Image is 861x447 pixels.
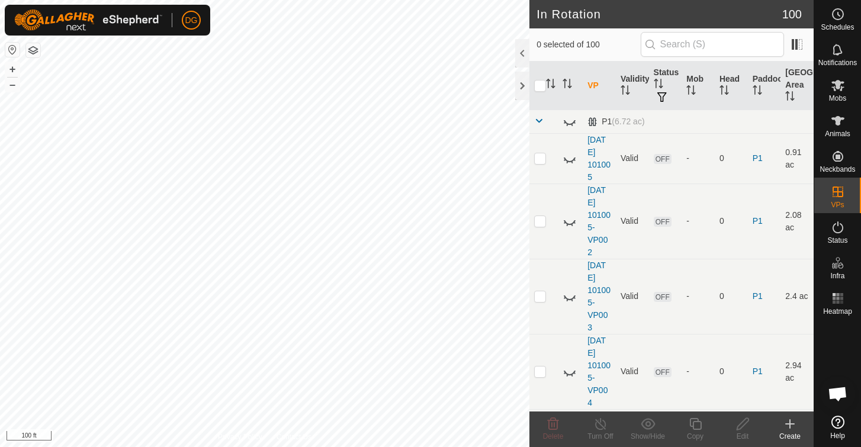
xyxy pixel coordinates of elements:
span: Neckbands [820,166,855,173]
h2: In Rotation [536,7,782,21]
a: P1 [753,153,763,163]
button: – [5,78,20,92]
div: P1 [587,117,644,127]
span: Status [827,237,847,244]
div: - [686,365,710,378]
p-sorticon: Activate to sort [753,87,762,97]
td: 0 [715,259,748,334]
span: Schedules [821,24,854,31]
th: Status [649,62,682,110]
td: Valid [616,184,649,259]
a: [DATE] 101005-VP003 [587,261,611,332]
td: Valid [616,133,649,184]
th: Paddock [748,62,781,110]
a: P1 [753,291,763,301]
td: Valid [616,259,649,334]
div: Turn Off [577,431,624,442]
span: OFF [654,154,672,164]
td: 0.91 ac [780,133,814,184]
input: Search (S) [641,32,784,57]
span: OFF [654,292,672,302]
span: Notifications [818,59,857,66]
a: [DATE] 101005-VP004 [587,336,611,407]
span: 0 selected of 100 [536,38,640,51]
div: Copy [672,431,719,442]
p-sorticon: Activate to sort [654,81,663,90]
div: - [686,290,710,303]
span: DG [185,14,198,27]
td: 2.4 ac [780,259,814,334]
th: [GEOGRAPHIC_DATA] Area [780,62,814,110]
span: (6.72 ac) [612,117,644,126]
a: Contact Us [277,432,311,442]
div: Show/Hide [624,431,672,442]
th: Validity [616,62,649,110]
p-sorticon: Activate to sort [546,81,555,90]
span: 100 [782,5,802,23]
th: Head [715,62,748,110]
a: P1 [753,366,763,376]
span: Mobs [829,95,846,102]
p-sorticon: Activate to sort [686,87,696,97]
div: Create [766,431,814,442]
p-sorticon: Activate to sort [563,81,572,90]
span: VPs [831,201,844,208]
td: 2.94 ac [780,334,814,409]
td: 0 [715,334,748,409]
p-sorticon: Activate to sort [719,87,729,97]
div: - [686,152,710,165]
a: Help [814,411,861,444]
span: OFF [654,367,672,377]
span: Help [830,432,845,439]
th: Mob [682,62,715,110]
span: Animals [825,130,850,137]
a: [DATE] 101005-VP002 [587,185,611,257]
span: OFF [654,217,672,227]
td: 2.08 ac [780,184,814,259]
span: Delete [543,432,564,440]
span: Infra [830,272,844,279]
div: Open chat [820,376,856,411]
td: 0 [715,133,748,184]
a: Privacy Policy [218,432,262,442]
a: P1 [753,216,763,226]
div: Edit [719,431,766,442]
td: Valid [616,334,649,409]
th: VP [583,62,616,110]
img: Gallagher Logo [14,9,162,31]
span: Heatmap [823,308,852,315]
td: 0 [715,184,748,259]
button: Reset Map [5,43,20,57]
p-sorticon: Activate to sort [785,93,795,102]
p-sorticon: Activate to sort [621,87,630,97]
div: - [686,215,710,227]
button: Map Layers [26,43,40,57]
a: [DATE] 101005 [587,135,611,182]
button: + [5,62,20,76]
